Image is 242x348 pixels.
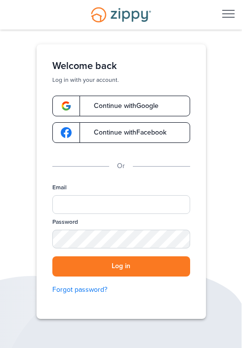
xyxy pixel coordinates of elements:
[52,122,190,143] a: google-logoContinue withFacebook
[52,60,190,72] h1: Welcome back
[84,103,159,109] span: Continue with Google
[52,230,190,248] input: Password
[117,161,125,172] p: Or
[61,127,72,138] img: google-logo
[52,256,190,277] button: Log in
[84,129,166,136] span: Continue with Facebook
[52,96,190,116] a: google-logoContinue withGoogle
[52,218,78,226] label: Password
[52,183,67,192] label: Email
[52,284,190,295] a: Forgot password?
[61,101,72,111] img: google-logo
[52,76,190,84] p: Log in with your account.
[52,195,190,214] input: Email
